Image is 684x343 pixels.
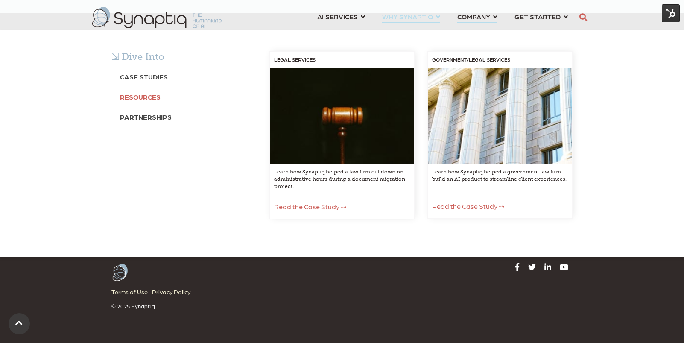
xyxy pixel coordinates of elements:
nav: menu [309,2,576,33]
span: AI SERVICES [317,11,358,22]
a: Terms of Use [111,286,152,298]
a: GET STARTED [514,9,568,24]
a: Privacy Policy [152,286,195,298]
a: COMPANY [457,9,497,24]
a: AI SERVICES [317,9,365,24]
img: synaptiq logo-2 [92,7,222,28]
span: WHY SYNAPTIQ [382,11,433,22]
span: COMPANY [457,11,490,22]
div: Navigation Menu [111,286,336,303]
p: © 2025 Synaptiq [111,303,336,310]
img: HubSpot Tools Menu Toggle [662,4,680,22]
span: GET STARTED [514,11,561,22]
a: WHY SYNAPTIQ [382,9,440,24]
img: Arctic-White Butterfly logo [111,263,129,282]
